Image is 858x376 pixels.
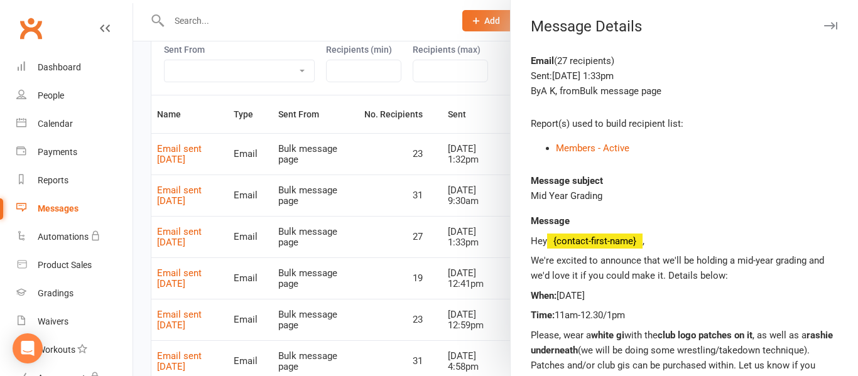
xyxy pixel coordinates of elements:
div: Sent: [DATE] 1:33pm [531,68,838,83]
div: Message Details [511,18,858,35]
div: Calendar [38,119,73,129]
div: Report(s) used to build recipient list: [531,116,838,131]
div: Mid Year Grading [531,188,838,203]
a: Waivers [16,308,133,336]
a: People [16,82,133,110]
a: Reports [16,166,133,195]
a: Workouts [16,336,133,364]
a: Clubworx [15,13,46,44]
div: Open Intercom Messenger [13,333,43,363]
span: rashie underneath [531,330,833,356]
a: Members - Active [556,142,629,154]
strong: Email [531,55,554,67]
div: By A K , from Bulk message page [531,83,838,99]
a: Calendar [16,110,133,138]
span: club logo patches on it [658,330,752,341]
div: Workouts [38,345,75,355]
div: Payments [38,147,77,157]
strong: Message [531,215,570,227]
span: When: [531,290,557,301]
p: We're excited to announce that we'll be holding a mid-year grading and we'd love it if you could ... [531,253,838,283]
p: Hey , [531,234,838,249]
div: Dashboard [38,62,81,72]
a: Gradings [16,279,133,308]
div: People [38,90,64,100]
div: Waivers [38,316,68,326]
a: Product Sales [16,251,133,279]
p: [DATE] [531,288,838,303]
span: Time: [531,309,555,321]
a: Payments [16,138,133,166]
div: Messages [38,203,79,213]
div: Reports [38,175,68,185]
div: Gradings [38,288,73,298]
a: Dashboard [16,53,133,82]
a: Messages [16,195,133,223]
strong: Message subject [531,175,603,186]
span: white gi [591,330,624,341]
p: 11am-12.30/1pm [531,308,838,323]
div: ( 27 recipients ) [531,53,838,68]
div: Product Sales [38,260,92,270]
a: Automations [16,223,133,251]
div: Automations [38,232,89,242]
